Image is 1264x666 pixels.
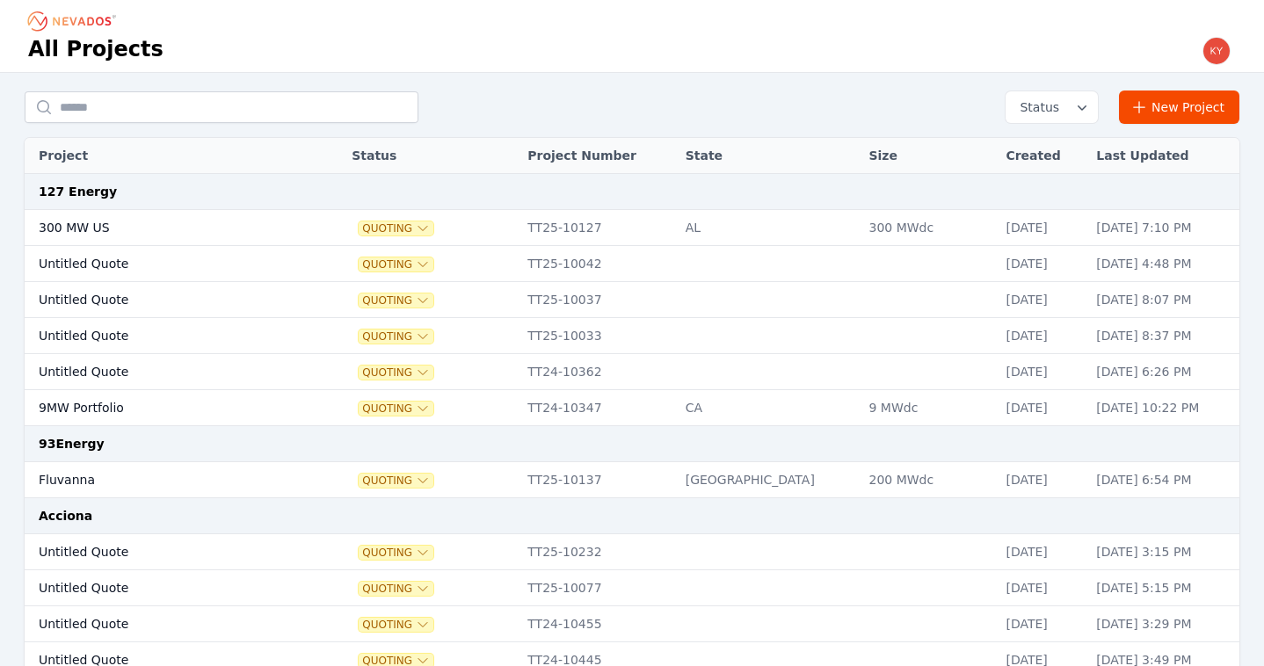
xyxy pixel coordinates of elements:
td: [DATE] 5:15 PM [1087,570,1239,606]
td: TT24-10347 [519,390,676,426]
button: Quoting [359,257,433,271]
button: Quoting [359,293,433,308]
td: Untitled Quote [25,606,299,642]
td: [DATE] 8:37 PM [1087,318,1239,354]
td: AL [677,210,861,246]
td: [DATE] 4:48 PM [1087,246,1239,282]
td: 9MW Portfolio [25,390,299,426]
th: State [677,138,861,174]
tr: 300 MW USQuotingTT25-10127AL300 MWdc[DATE][DATE] 7:10 PM [25,210,1239,246]
td: TT25-10037 [519,282,676,318]
tr: Untitled QuoteQuotingTT25-10042[DATE][DATE] 4:48 PM [25,246,1239,282]
h1: All Projects [28,35,163,63]
tr: Untitled QuoteQuotingTT24-10455[DATE][DATE] 3:29 PM [25,606,1239,642]
button: Quoting [359,366,433,380]
td: [DATE] 3:29 PM [1087,606,1239,642]
td: [DATE] 3:15 PM [1087,534,1239,570]
tr: Untitled QuoteQuotingTT25-10033[DATE][DATE] 8:37 PM [25,318,1239,354]
nav: Breadcrumb [28,7,121,35]
td: [DATE] [997,354,1087,390]
th: Created [997,138,1087,174]
td: TT25-10042 [519,246,676,282]
button: Quoting [359,402,433,416]
td: [DATE] 6:54 PM [1087,462,1239,498]
td: 127 Energy [25,174,1239,210]
td: [DATE] [997,534,1087,570]
td: Untitled Quote [25,318,299,354]
button: Quoting [359,329,433,344]
td: 200 MWdc [860,462,997,498]
td: Untitled Quote [25,354,299,390]
td: [DATE] 8:07 PM [1087,282,1239,318]
td: 9 MWdc [860,390,997,426]
td: [DATE] [997,462,1087,498]
td: TT25-10232 [519,534,676,570]
td: [GEOGRAPHIC_DATA] [677,462,861,498]
td: Untitled Quote [25,570,299,606]
td: [DATE] [997,282,1087,318]
td: TT24-10455 [519,606,676,642]
td: TT25-10137 [519,462,676,498]
button: Quoting [359,618,433,632]
td: [DATE] [997,246,1087,282]
td: 300 MWdc [860,210,997,246]
td: [DATE] 7:10 PM [1087,210,1239,246]
tr: Untitled QuoteQuotingTT25-10077[DATE][DATE] 5:15 PM [25,570,1239,606]
img: kyle.macdougall@nevados.solar [1202,37,1231,65]
button: Quoting [359,474,433,488]
td: Fluvanna [25,462,299,498]
td: TT24-10362 [519,354,676,390]
td: TT25-10127 [519,210,676,246]
span: Status [1013,98,1059,116]
th: Size [860,138,997,174]
td: [DATE] [997,210,1087,246]
td: CA [677,390,861,426]
td: TT25-10077 [519,570,676,606]
td: 93Energy [25,426,1239,462]
td: Untitled Quote [25,534,299,570]
th: Project Number [519,138,676,174]
td: Untitled Quote [25,282,299,318]
button: Status [1006,91,1098,123]
td: [DATE] [997,606,1087,642]
button: Quoting [359,221,433,235]
td: [DATE] 10:22 PM [1087,390,1239,426]
td: [DATE] [997,570,1087,606]
tr: Untitled QuoteQuotingTT25-10037[DATE][DATE] 8:07 PM [25,282,1239,318]
td: 300 MW US [25,210,299,246]
th: Project [25,138,299,174]
th: Last Updated [1087,138,1239,174]
td: Untitled Quote [25,246,299,282]
td: [DATE] [997,390,1087,426]
td: Acciona [25,498,1239,534]
th: Status [343,138,519,174]
tr: 9MW PortfolioQuotingTT24-10347CA9 MWdc[DATE][DATE] 10:22 PM [25,390,1239,426]
button: Quoting [359,546,433,560]
button: Quoting [359,582,433,596]
a: New Project [1119,90,1239,124]
tr: FluvannaQuotingTT25-10137[GEOGRAPHIC_DATA]200 MWdc[DATE][DATE] 6:54 PM [25,462,1239,498]
td: TT25-10033 [519,318,676,354]
tr: Untitled QuoteQuotingTT25-10232[DATE][DATE] 3:15 PM [25,534,1239,570]
td: [DATE] [997,318,1087,354]
tr: Untitled QuoteQuotingTT24-10362[DATE][DATE] 6:26 PM [25,354,1239,390]
td: [DATE] 6:26 PM [1087,354,1239,390]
